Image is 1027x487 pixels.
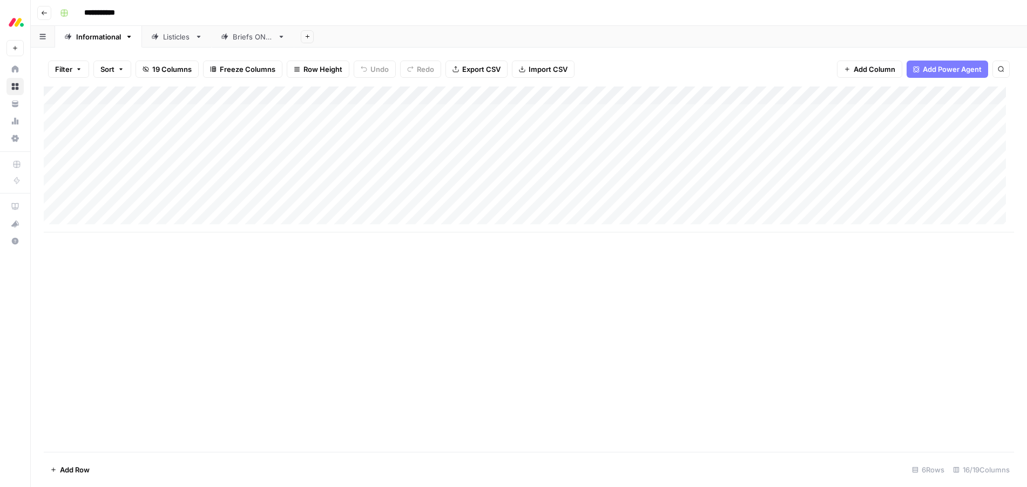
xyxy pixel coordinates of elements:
[6,232,24,250] button: Help + Support
[287,61,349,78] button: Row Height
[55,64,72,75] span: Filter
[907,61,988,78] button: Add Power Agent
[462,64,501,75] span: Export CSV
[370,64,389,75] span: Undo
[529,64,567,75] span: Import CSV
[837,61,902,78] button: Add Column
[6,215,24,232] button: What's new?
[6,95,24,112] a: Your Data
[949,461,1014,478] div: 16/19 Columns
[93,61,131,78] button: Sort
[417,64,434,75] span: Redo
[7,216,23,232] div: What's new?
[136,61,199,78] button: 19 Columns
[6,9,24,36] button: Workspace: Monday.com
[354,61,396,78] button: Undo
[400,61,441,78] button: Redo
[6,61,24,78] a: Home
[923,64,982,75] span: Add Power Agent
[6,198,24,215] a: AirOps Academy
[163,31,191,42] div: Listicles
[512,61,575,78] button: Import CSV
[445,61,508,78] button: Export CSV
[76,31,121,42] div: Informational
[142,26,212,48] a: Listicles
[44,461,96,478] button: Add Row
[152,64,192,75] span: 19 Columns
[854,64,895,75] span: Add Column
[60,464,90,475] span: Add Row
[220,64,275,75] span: Freeze Columns
[6,112,24,130] a: Usage
[908,461,949,478] div: 6 Rows
[6,130,24,147] a: Settings
[6,78,24,95] a: Browse
[233,31,273,42] div: Briefs ONLY
[55,26,142,48] a: Informational
[100,64,114,75] span: Sort
[6,12,26,32] img: Monday.com Logo
[48,61,89,78] button: Filter
[212,26,294,48] a: Briefs ONLY
[303,64,342,75] span: Row Height
[203,61,282,78] button: Freeze Columns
